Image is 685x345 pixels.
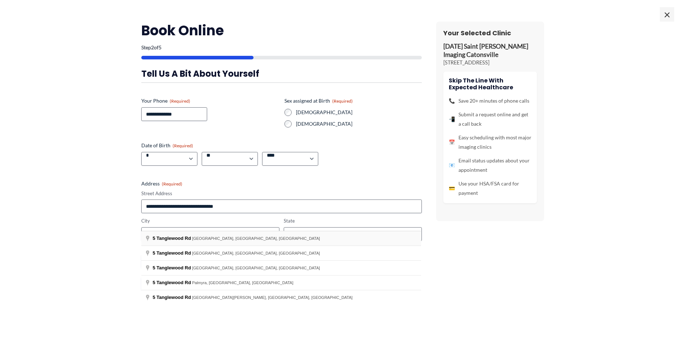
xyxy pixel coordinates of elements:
label: [DEMOGRAPHIC_DATA] [296,120,422,127]
label: Your Phone [141,97,279,104]
span: 📲 [449,115,455,124]
span: (Required) [162,181,182,187]
span: 5 [153,250,155,256]
span: Tanglewood Rd [156,280,191,285]
h3: Tell us a bit about yourself [141,68,422,79]
span: 2 [151,44,154,50]
h3: Your Selected Clinic [443,29,537,37]
li: Email status updates about your appointment [449,156,531,175]
label: Street Address [141,190,422,197]
li: Easy scheduling with most major imaging clinics [449,133,531,152]
li: Submit a request online and get a call back [449,110,531,129]
span: Tanglewood Rd [156,295,191,300]
legend: Date of Birth [141,142,193,149]
label: State [284,218,422,224]
span: 5 [153,280,155,285]
span: (Required) [173,143,193,148]
span: 📧 [449,161,455,170]
li: Use your HSA/FSA card for payment [449,179,531,198]
span: 💳 [449,184,455,193]
legend: Address [141,180,182,187]
span: × [660,7,674,22]
span: Tanglewood Rd [156,250,191,256]
span: 5 [153,295,155,300]
span: Tanglewood Rd [156,265,191,270]
p: [DATE] Saint [PERSON_NAME] Imaging Catonsville [443,42,537,59]
span: 5 [153,265,155,270]
li: Save 20+ minutes of phone calls [449,96,531,106]
label: [DEMOGRAPHIC_DATA] [296,109,422,116]
span: Palmyra, [GEOGRAPHIC_DATA], [GEOGRAPHIC_DATA] [192,281,293,285]
span: (Required) [332,98,353,104]
span: [GEOGRAPHIC_DATA], [GEOGRAPHIC_DATA], [GEOGRAPHIC_DATA] [192,266,320,270]
label: City [141,218,279,224]
span: 📅 [449,138,455,147]
span: [GEOGRAPHIC_DATA], [GEOGRAPHIC_DATA], [GEOGRAPHIC_DATA] [192,236,320,241]
span: [GEOGRAPHIC_DATA], [GEOGRAPHIC_DATA], [GEOGRAPHIC_DATA] [192,251,320,255]
h4: Skip the line with Expected Healthcare [449,77,531,91]
h2: Book Online [141,22,422,39]
span: Tanglewood Rd [156,236,191,241]
span: 5 [159,44,161,50]
span: 5 [153,236,155,241]
legend: Sex assigned at Birth [284,97,353,104]
span: (Required) [170,98,190,104]
p: [STREET_ADDRESS] [443,59,537,66]
span: [GEOGRAPHIC_DATA][PERSON_NAME], [GEOGRAPHIC_DATA], [GEOGRAPHIC_DATA] [192,295,352,300]
p: Step of [141,45,422,50]
span: 📞 [449,96,455,106]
